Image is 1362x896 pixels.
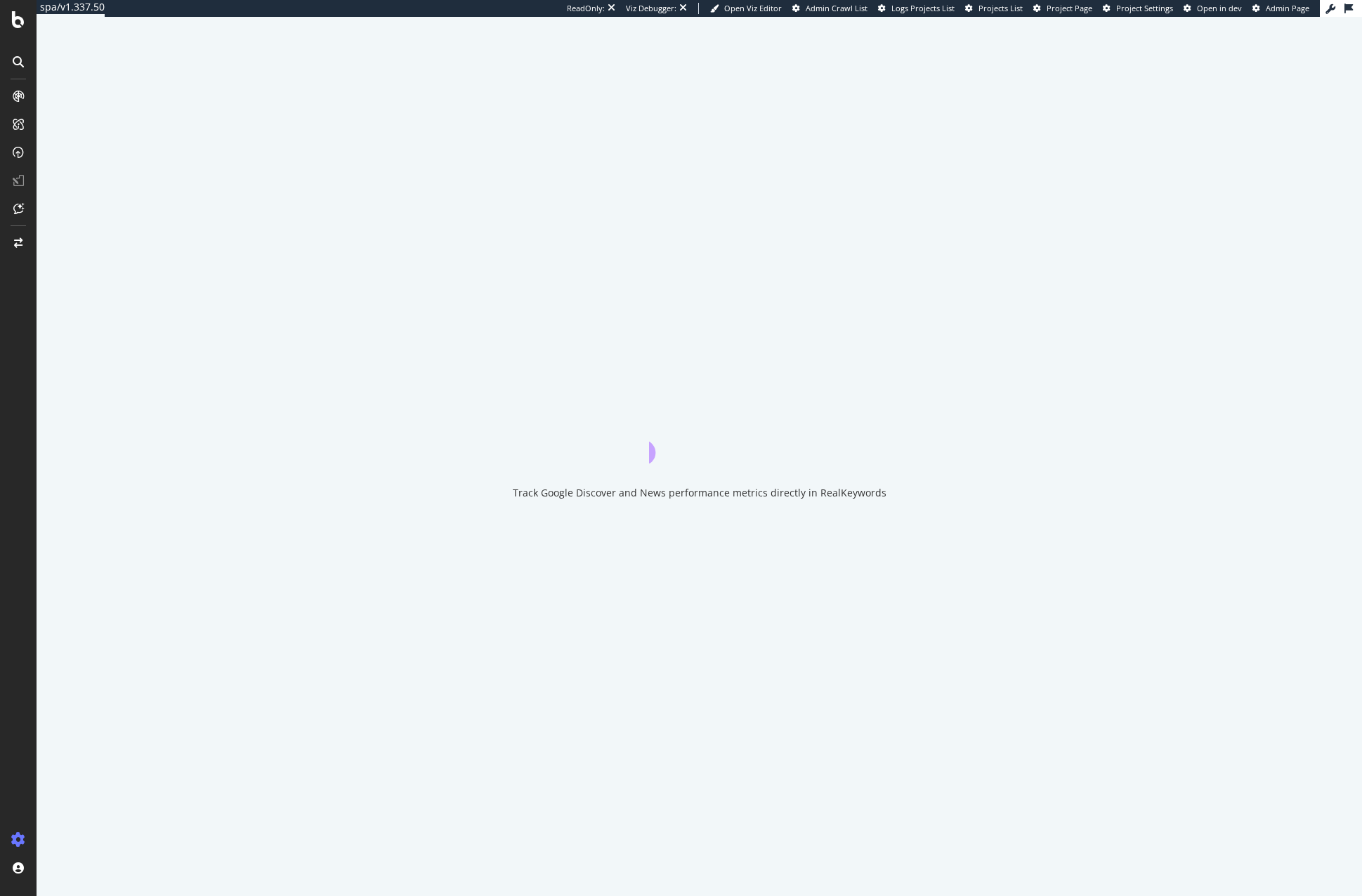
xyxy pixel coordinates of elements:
span: Open in dev [1197,3,1242,13]
span: Projects List [978,3,1023,13]
span: Open Viz Editor [724,3,782,13]
a: Project Page [1033,3,1092,14]
a: Logs Projects List [878,3,955,14]
span: Admin Page [1266,3,1309,13]
div: ReadOnly: [567,3,605,14]
a: Admin Crawl List [792,3,867,14]
span: Project Settings [1116,3,1173,13]
div: Viz Debugger: [626,3,676,14]
div: animation [649,413,750,463]
a: Open Viz Editor [710,3,782,14]
span: Admin Crawl List [806,3,867,13]
a: Open in dev [1184,3,1242,14]
div: Track Google Discover and News performance metrics directly in RealKeywords [513,486,886,500]
span: Logs Projects List [891,3,955,13]
a: Admin Page [1252,3,1309,14]
a: Project Settings [1103,3,1173,14]
span: Project Page [1047,3,1092,13]
a: Projects List [965,3,1023,14]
